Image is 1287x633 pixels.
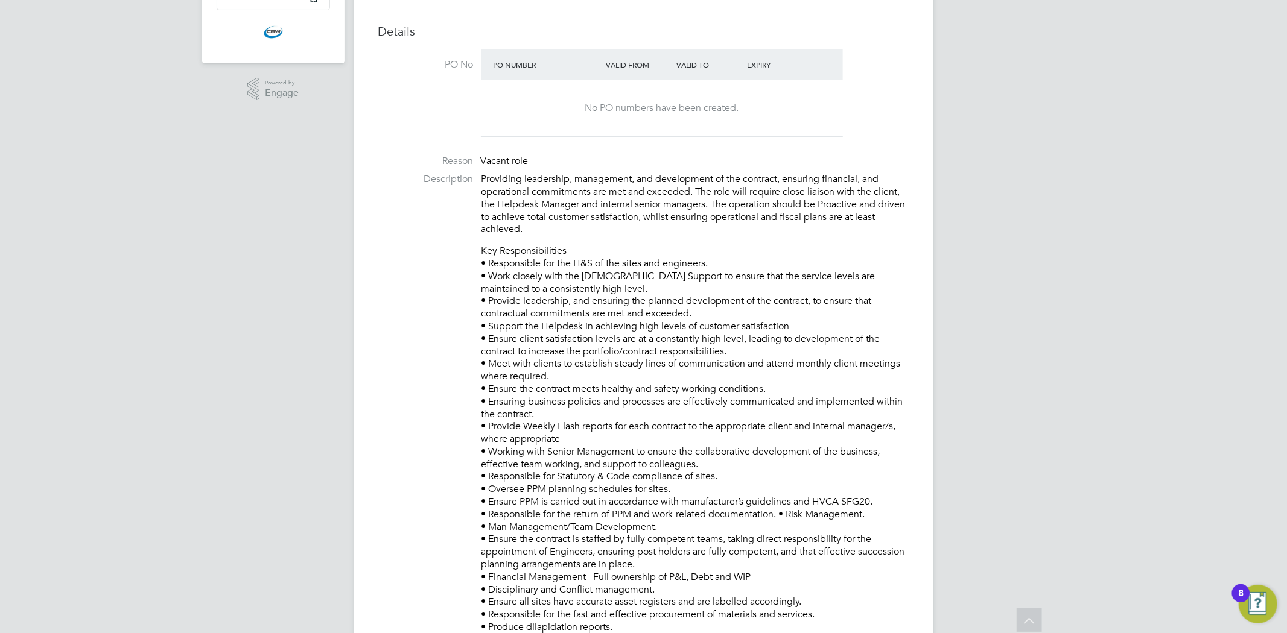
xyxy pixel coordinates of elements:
span: Engage [265,88,299,98]
span: Powered by [265,78,299,88]
div: No PO numbers have been created. [493,102,831,115]
a: Powered byEngage [247,78,299,101]
div: 8 [1238,593,1244,609]
a: Go to home page [217,22,330,42]
div: PO Number [491,54,603,75]
h3: Details [378,24,909,39]
div: Valid To [673,54,744,75]
button: Open Resource Center, 8 new notifications [1239,585,1277,623]
img: cbwstaffingsolutions-logo-retina.png [264,22,283,42]
div: Expiry [744,54,815,75]
label: PO No [378,58,474,71]
label: Description [378,173,474,186]
div: Valid From [603,54,673,75]
span: Vacant role [481,155,529,167]
p: Providing leadership, management, and development of the contract, ensuring financial, and operat... [481,173,909,236]
label: Reason [378,155,474,168]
